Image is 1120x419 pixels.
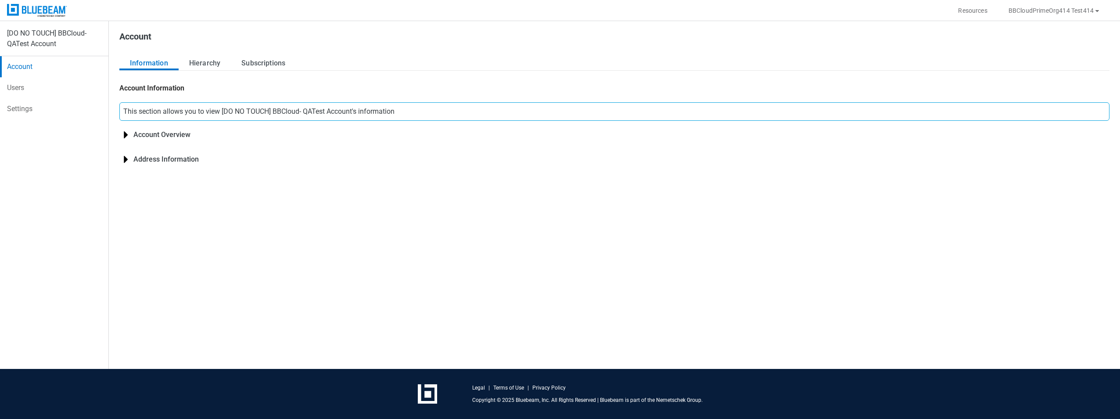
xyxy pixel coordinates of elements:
[472,384,566,391] div: | |
[119,56,179,70] button: Information
[7,4,67,17] img: Bluebeam, Inc.
[7,28,101,49] div: [DO NO TOUCH] BBCloud- QATest Account
[948,4,998,18] button: Resources
[472,397,703,404] p: Copyright © 2025 Bluebeam, Inc. All Rights Reserved | Bluebeam is part of the Nemetschek Group.
[119,83,184,93] h2: Account Information
[179,56,231,70] button: Hierarchy
[119,32,151,46] h1: Account
[998,4,1111,18] button: BBCloudPrimeOrg414 Test414
[472,384,485,391] a: Legal
[532,384,566,391] a: Privacy Policy
[493,384,524,391] a: Terms of Use
[119,102,1109,121] div: This section allows you to view [DO NO TOUCH] BBCloud- QATest Account's information
[231,56,296,70] button: Subscriptions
